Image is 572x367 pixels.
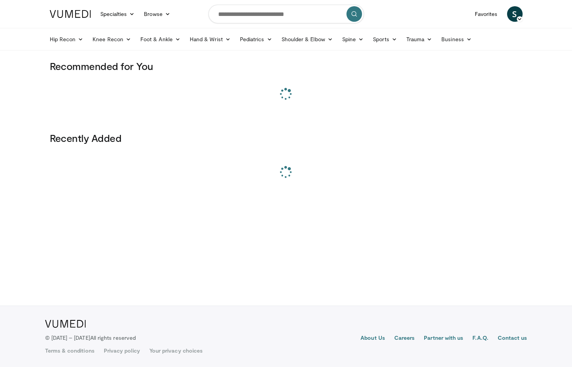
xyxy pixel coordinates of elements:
[208,5,364,23] input: Search topics, interventions
[45,320,86,328] img: VuMedi Logo
[277,31,338,47] a: Shoulder & Elbow
[45,347,94,355] a: Terms & conditions
[402,31,437,47] a: Trauma
[472,334,488,343] a: F.A.Q.
[394,334,415,343] a: Careers
[437,31,476,47] a: Business
[139,6,175,22] a: Browse
[498,334,527,343] a: Contact us
[50,132,523,144] h3: Recently Added
[470,6,502,22] a: Favorites
[45,31,88,47] a: Hip Recon
[338,31,368,47] a: Spine
[149,347,203,355] a: Your privacy choices
[45,334,136,342] p: © [DATE] – [DATE]
[424,334,463,343] a: Partner with us
[136,31,185,47] a: Foot & Ankle
[185,31,235,47] a: Hand & Wrist
[88,31,136,47] a: Knee Recon
[90,334,136,341] span: All rights reserved
[507,6,523,22] a: S
[50,10,91,18] img: VuMedi Logo
[96,6,140,22] a: Specialties
[360,334,385,343] a: About Us
[368,31,402,47] a: Sports
[104,347,140,355] a: Privacy policy
[235,31,277,47] a: Pediatrics
[50,60,523,72] h3: Recommended for You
